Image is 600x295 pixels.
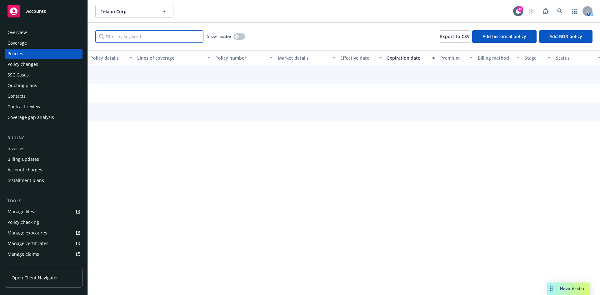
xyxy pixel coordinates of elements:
div: Stage [525,55,544,61]
span: Add historical policy [482,33,526,39]
button: Stage [522,50,553,65]
div: Installment plans [7,175,44,185]
div: Invoices [7,144,24,154]
button: Premium [438,50,475,65]
span: Accounts [26,9,46,14]
a: Account charges [5,165,82,175]
button: Lines of coverage [135,50,213,65]
a: Manage certificates [5,238,82,248]
div: Account charges [7,165,42,175]
div: Manage files [7,207,34,217]
a: Quoting plans [5,81,82,91]
button: Add historical policy [472,30,537,43]
a: Search [554,5,566,17]
button: Effective date [338,50,385,65]
div: Market details [278,55,328,61]
a: Manage files [5,207,82,217]
button: Market details [275,50,338,65]
div: Coverage gap analysis [7,112,54,122]
a: Manage BORs [5,260,82,270]
a: Start snowing [525,5,537,17]
span: Tekion Corp [101,8,155,15]
span: Show inactive [207,34,231,39]
a: Installment plans [5,175,82,185]
div: Contract review [7,102,40,112]
div: 10 [517,6,523,12]
button: Billing method [475,50,522,65]
div: Drag to move [547,283,555,295]
div: Premium [440,55,466,61]
div: Effective date [340,55,375,61]
a: Policies [5,49,82,59]
button: Tekion Corp [95,5,173,17]
button: Expiration date [385,50,438,65]
div: Policy number [215,55,266,61]
div: Status [556,55,594,61]
div: Policy changes [7,59,38,69]
a: Contacts [5,91,82,101]
a: Contract review [5,102,82,112]
div: Policy checking [7,217,39,227]
button: Nova Assist [547,283,590,295]
div: Manage BORs [7,260,37,270]
button: Export to CSV [440,30,470,43]
a: Policy checking [5,217,82,227]
a: Coverage gap analysis [5,112,82,122]
div: Manage exposures [7,228,47,238]
button: Policy number [213,50,275,65]
span: Open Client Navigator [12,274,58,281]
div: Manage certificates [7,238,48,248]
a: Manage exposures [5,228,82,238]
a: Report a Bug [539,5,552,17]
div: SSC Cases [7,70,29,80]
span: Export to CSV [440,33,470,39]
div: Quoting plans [7,81,37,91]
div: Manage claims [7,249,39,259]
div: Tools [5,198,82,204]
a: Billing updates [5,154,82,164]
a: Switch app [568,5,581,17]
div: Expiration date [387,55,428,61]
span: Nova Assist [560,286,585,291]
a: Overview [5,27,82,37]
div: Coverage [7,38,27,48]
div: Policy details [90,55,125,61]
button: Policy details [88,50,135,65]
div: Billing updates [7,154,39,164]
div: Billing [5,135,82,141]
a: SSC Cases [5,70,82,80]
a: Coverage [5,38,82,48]
button: Add BOR policy [539,30,592,43]
div: Contacts [7,91,26,101]
div: Billing method [478,55,513,61]
div: Policies [7,49,23,59]
div: Lines of coverage [137,55,203,61]
a: Policy changes [5,59,82,69]
a: Invoices [5,144,82,154]
a: Accounts [5,2,82,20]
input: Filter by keyword... [95,30,203,43]
a: Manage claims [5,249,82,259]
span: Add BOR policy [549,33,582,39]
div: Overview [7,27,27,37]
